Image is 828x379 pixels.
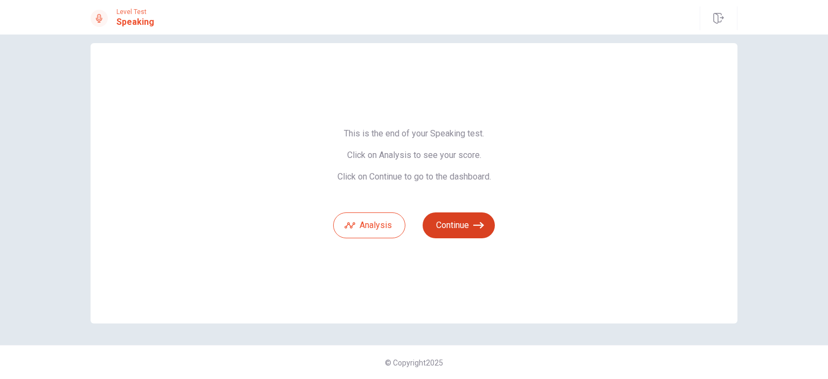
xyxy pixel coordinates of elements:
span: Level Test [116,8,154,16]
button: Analysis [333,212,405,238]
button: Continue [423,212,495,238]
span: This is the end of your Speaking test. Click on Analysis to see your score. Click on Continue to ... [333,128,495,182]
h1: Speaking [116,16,154,29]
span: © Copyright 2025 [385,359,443,367]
